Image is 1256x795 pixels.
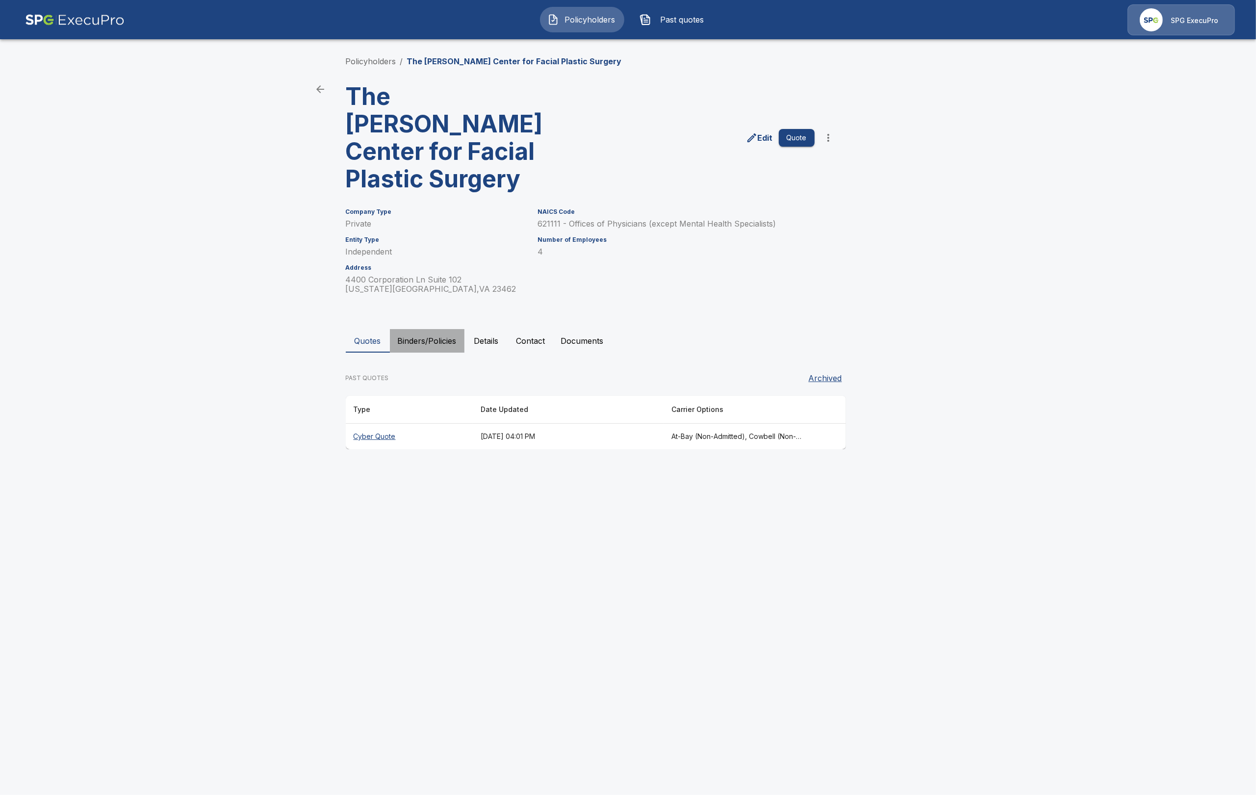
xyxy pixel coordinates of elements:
p: 4400 Corporation Ln Suite 102 [US_STATE][GEOGRAPHIC_DATA] , VA 23462 [346,275,526,294]
button: Archived [805,368,846,388]
span: Policyholders [563,14,617,26]
h6: Entity Type [346,236,526,243]
p: 621111 - Offices of Physicians (except Mental Health Specialists) [538,219,814,229]
button: Binders/Policies [390,329,464,353]
button: Documents [553,329,612,353]
button: Quote [779,129,815,147]
h6: Number of Employees [538,236,814,243]
th: Carrier Options [664,396,812,424]
a: back [310,79,330,99]
div: policyholder tabs [346,329,911,353]
th: Cyber Quote [346,424,473,450]
nav: breadcrumb [346,55,622,67]
th: Date Updated [473,396,664,424]
button: Quotes [346,329,390,353]
button: more [819,128,838,148]
h6: NAICS Code [538,208,814,215]
li: / [400,55,403,67]
table: responsive table [346,396,846,449]
button: Details [464,329,509,353]
p: 4 [538,247,814,256]
p: The [PERSON_NAME] Center for Facial Plastic Surgery [407,55,622,67]
th: [DATE] 04:01 PM [473,424,664,450]
p: Private [346,219,526,229]
a: edit [744,130,775,146]
th: At-Bay (Non-Admitted), Cowbell (Non-Admitted), Cowbell (Admitted), Corvus Cyber (Non-Admitted), T... [664,424,812,450]
img: Policyholders Icon [547,14,559,26]
h6: Company Type [346,208,526,215]
p: Edit [758,132,773,144]
th: Type [346,396,473,424]
button: Past quotes IconPast quotes [632,7,717,32]
p: SPG ExecuPro [1171,16,1218,26]
h3: The [PERSON_NAME] Center for Facial Plastic Surgery [346,83,588,193]
a: Agency IconSPG ExecuPro [1128,4,1235,35]
a: Policyholders [346,56,396,66]
h6: Address [346,264,526,271]
p: Independent [346,247,526,256]
button: Policyholders IconPolicyholders [540,7,624,32]
img: Past quotes Icon [640,14,651,26]
img: Agency Icon [1140,8,1163,31]
span: Past quotes [655,14,709,26]
img: AA Logo [25,4,125,35]
p: PAST QUOTES [346,374,389,383]
button: Contact [509,329,553,353]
